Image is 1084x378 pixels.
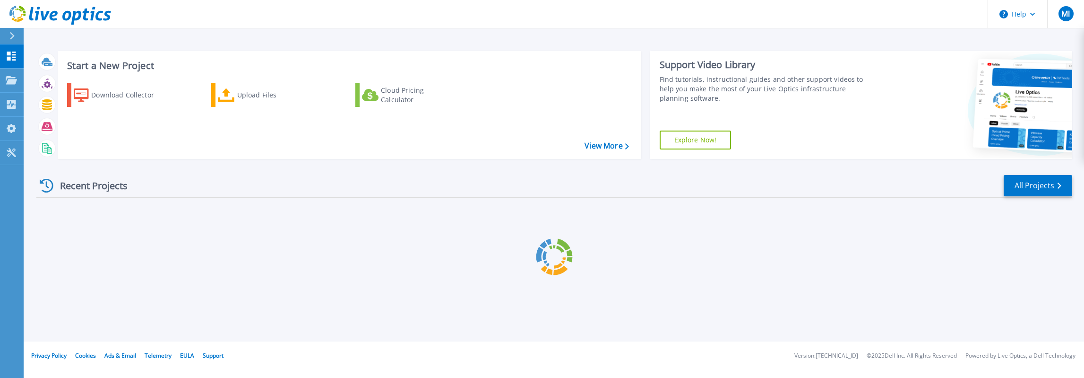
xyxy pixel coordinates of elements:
[1004,175,1072,196] a: All Projects
[381,86,456,105] div: Cloud Pricing Calculator
[91,86,167,105] div: Download Collector
[180,352,194,360] a: EULA
[355,83,461,107] a: Cloud Pricing Calculator
[104,352,136,360] a: Ads & Email
[660,59,877,71] div: Support Video Library
[794,353,858,359] li: Version: [TECHNICAL_ID]
[75,352,96,360] a: Cookies
[585,141,628,150] a: View More
[867,353,957,359] li: © 2025 Dell Inc. All Rights Reserved
[145,352,172,360] a: Telemetry
[660,75,877,103] div: Find tutorials, instructional guides and other support videos to help you make the most of your L...
[67,83,172,107] a: Download Collector
[660,131,731,149] a: Explore Now!
[203,352,224,360] a: Support
[965,353,1075,359] li: Powered by Live Optics, a Dell Technology
[237,86,313,105] div: Upload Files
[1061,10,1070,18] span: MI
[211,83,317,107] a: Upload Files
[36,174,140,197] div: Recent Projects
[67,61,628,71] h3: Start a New Project
[31,352,67,360] a: Privacy Policy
